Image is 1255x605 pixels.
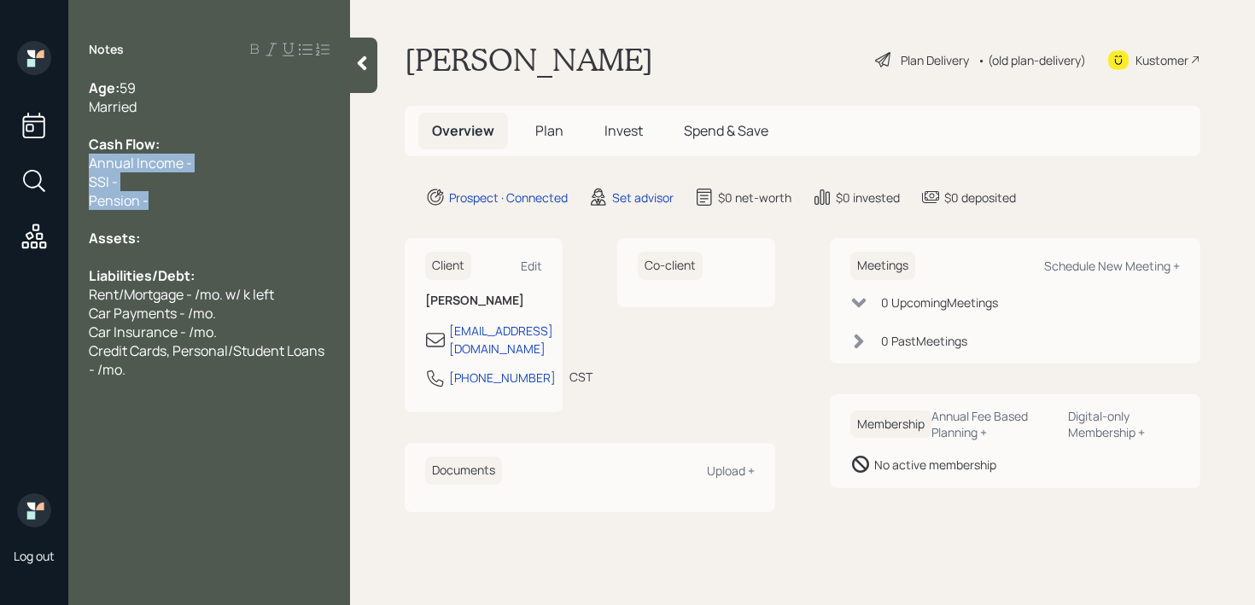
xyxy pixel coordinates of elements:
[901,51,969,69] div: Plan Delivery
[881,294,998,311] div: 0 Upcoming Meeting s
[569,368,592,386] div: CST
[931,408,1054,440] div: Annual Fee Based Planning +
[449,369,556,387] div: [PHONE_NUMBER]
[850,252,915,280] h6: Meetings
[14,548,55,564] div: Log out
[718,189,791,207] div: $0 net-worth
[638,252,703,280] h6: Co-client
[978,51,1086,69] div: • (old plan-delivery)
[612,189,674,207] div: Set advisor
[89,304,216,323] span: Car Payments - /mo.
[89,285,274,304] span: Rent/Mortgage - /mo. w/ k left
[1044,258,1180,274] div: Schedule New Meeting +
[89,154,192,172] span: Annual Income -
[535,121,563,140] span: Plan
[89,135,160,154] span: Cash Flow:
[89,172,118,191] span: SSI -
[89,79,120,97] span: Age:
[1068,408,1180,440] div: Digital-only Membership +
[89,323,217,341] span: Car Insurance - /mo.
[89,229,140,247] span: Assets:
[449,322,553,358] div: [EMAIL_ADDRESS][DOMAIN_NAME]
[89,191,149,210] span: Pension -
[432,121,494,140] span: Overview
[881,332,967,350] div: 0 Past Meeting s
[684,121,768,140] span: Spend & Save
[1135,51,1188,69] div: Kustomer
[17,493,51,527] img: retirable_logo.png
[425,252,471,280] h6: Client
[449,189,568,207] div: Prospect · Connected
[89,341,327,379] span: Credit Cards, Personal/Student Loans - /mo.
[89,41,124,58] label: Notes
[944,189,1016,207] div: $0 deposited
[425,457,502,485] h6: Documents
[874,456,996,474] div: No active membership
[425,294,542,308] h6: [PERSON_NAME]
[604,121,643,140] span: Invest
[89,266,195,285] span: Liabilities/Debt:
[405,41,653,79] h1: [PERSON_NAME]
[707,462,755,479] div: Upload +
[850,410,931,439] h6: Membership
[836,189,900,207] div: $0 invested
[521,258,542,274] div: Edit
[89,97,137,116] span: Married
[120,79,136,97] span: 59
